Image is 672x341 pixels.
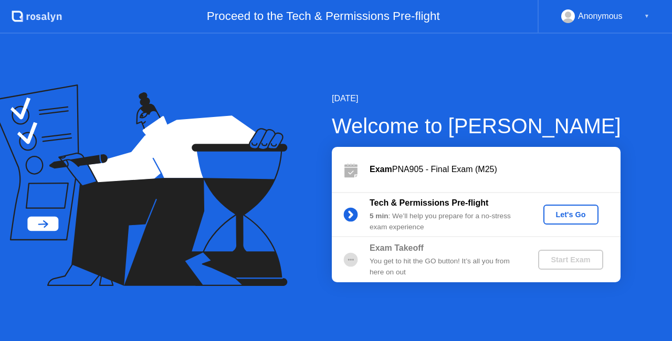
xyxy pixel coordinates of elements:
b: Exam Takeoff [370,243,424,252]
b: 5 min [370,212,388,220]
div: Let's Go [548,210,594,219]
div: ▼ [644,9,649,23]
div: : We’ll help you prepare for a no-stress exam experience [370,211,521,232]
b: Exam [370,165,392,174]
div: PNA905 - Final Exam (M25) [370,163,621,176]
button: Let's Go [543,205,598,225]
button: Start Exam [538,250,603,270]
div: Welcome to [PERSON_NAME] [332,110,621,142]
div: Start Exam [542,255,598,264]
div: You get to hit the GO button! It’s all you from here on out [370,256,521,278]
b: Tech & Permissions Pre-flight [370,198,488,207]
div: Anonymous [578,9,623,23]
div: [DATE] [332,92,621,105]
